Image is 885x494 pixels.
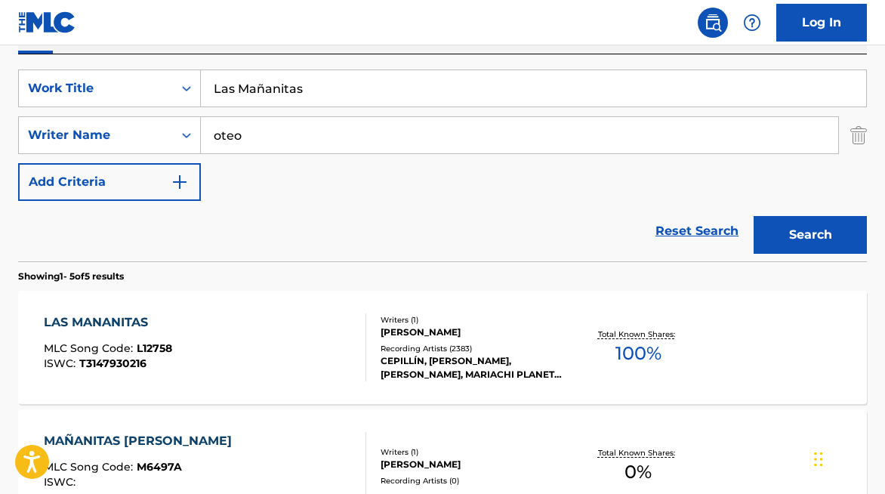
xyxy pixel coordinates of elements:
[44,460,137,474] span: MLC Song Code :
[598,329,679,340] p: Total Known Shares:
[18,291,867,404] a: LAS MANANITASMLC Song Code:L12758ISWC:T3147930216Writers (1)[PERSON_NAME]Recording Artists (2383)...
[171,173,189,191] img: 9d2ae6d4665cec9f34b9.svg
[18,11,76,33] img: MLC Logo
[381,326,568,339] div: [PERSON_NAME]
[44,475,79,489] span: ISWC :
[18,270,124,283] p: Showing 1 - 5 of 5 results
[615,340,661,367] span: 100 %
[648,215,746,248] a: Reset Search
[737,8,767,38] div: Help
[18,163,201,201] button: Add Criteria
[18,69,867,261] form: Search Form
[381,475,568,486] div: Recording Artists ( 0 )
[137,341,172,355] span: L12758
[137,460,182,474] span: M6497A
[28,79,164,97] div: Work Title
[814,437,823,482] div: Drag
[598,447,679,458] p: Total Known Shares:
[743,14,761,32] img: help
[44,341,137,355] span: MLC Song Code :
[381,314,568,326] div: Writers ( 1 )
[44,313,172,332] div: LAS MANANITAS
[698,8,728,38] a: Public Search
[704,14,722,32] img: search
[28,126,164,144] div: Writer Name
[776,4,867,42] a: Log In
[381,446,568,458] div: Writers ( 1 )
[381,458,568,471] div: [PERSON_NAME]
[381,343,568,354] div: Recording Artists ( 2383 )
[381,354,568,381] div: CEPILLÍN, [PERSON_NAME], [PERSON_NAME], MARIACHI PLANETA 2000, [PERSON_NAME]
[44,357,79,370] span: ISWC :
[624,458,652,486] span: 0 %
[809,421,885,494] iframe: Chat Widget
[754,216,867,254] button: Search
[79,357,146,370] span: T3147930216
[44,432,239,450] div: MAÑANITAS [PERSON_NAME]
[850,116,867,154] img: Delete Criterion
